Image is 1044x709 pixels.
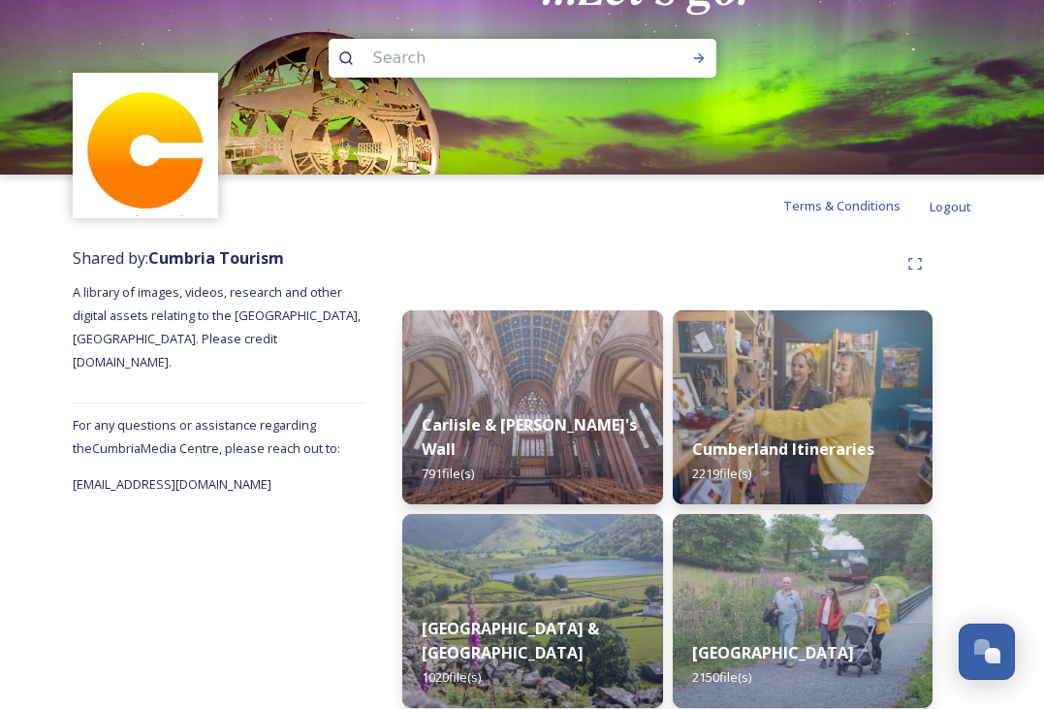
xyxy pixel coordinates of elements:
[422,668,481,686] span: 1020 file(s)
[673,514,933,708] img: PM204584.jpg
[422,465,474,482] span: 791 file(s)
[692,465,751,482] span: 2219 file(s)
[422,414,637,460] strong: Carlisle & [PERSON_NAME]'s Wall
[76,76,216,216] img: images.jpg
[673,310,933,504] img: 8ef860cd-d990-4a0f-92be-bf1f23904a73.jpg
[73,247,284,269] span: Shared by:
[930,198,971,215] span: Logout
[402,310,663,504] img: Carlisle-couple-176.jpg
[959,624,1015,680] button: Open Chat
[73,475,271,493] span: [EMAIL_ADDRESS][DOMAIN_NAME]
[402,514,663,708] img: Hartsop-222.jpg
[73,283,364,371] span: A library of images, videos, research and other digital assets relating to the [GEOGRAPHIC_DATA],...
[692,438,874,460] strong: Cumberland Itineraries
[783,197,901,214] span: Terms & Conditions
[783,194,930,217] a: Terms & Conditions
[148,247,284,269] strong: Cumbria Tourism
[692,668,751,686] span: 2150 file(s)
[692,642,854,663] strong: [GEOGRAPHIC_DATA]
[364,37,629,80] input: Search
[73,416,340,457] span: For any questions or assistance regarding the Cumbria Media Centre, please reach out to:
[422,618,599,663] strong: [GEOGRAPHIC_DATA] & [GEOGRAPHIC_DATA]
